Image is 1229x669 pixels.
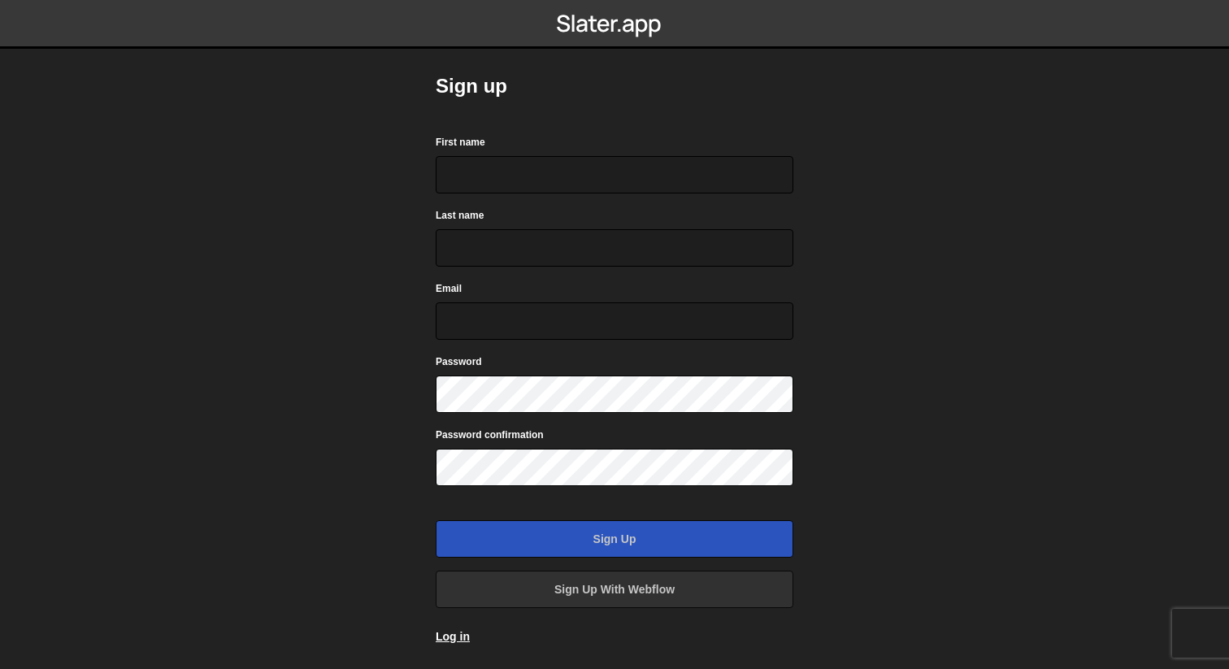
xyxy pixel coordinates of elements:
label: Email [436,280,462,297]
label: Password confirmation [436,427,544,443]
a: Log in [436,630,470,643]
h2: Sign up [436,73,793,99]
input: Sign up [436,520,793,558]
label: First name [436,134,485,150]
label: Last name [436,207,484,224]
label: Password [436,354,482,370]
a: Sign up with Webflow [436,571,793,608]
